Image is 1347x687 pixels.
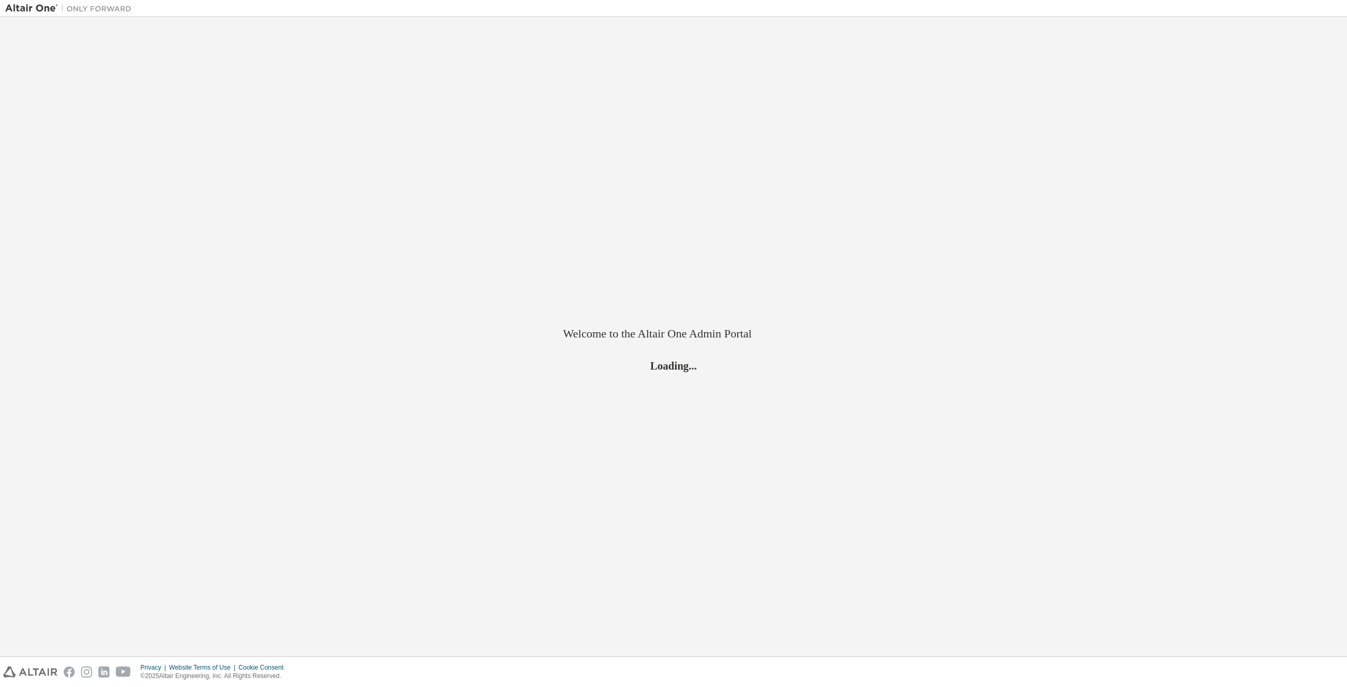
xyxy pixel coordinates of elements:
div: Cookie Consent [238,663,289,672]
img: youtube.svg [116,666,131,678]
img: Altair One [5,3,137,14]
img: facebook.svg [64,666,75,678]
p: © 2025 Altair Engineering, Inc. All Rights Reserved. [140,672,290,681]
div: Privacy [140,663,169,672]
h2: Welcome to the Altair One Admin Portal [563,326,784,341]
h2: Loading... [563,359,784,372]
img: altair_logo.svg [3,666,57,678]
div: Website Terms of Use [169,663,238,672]
img: linkedin.svg [98,666,109,678]
img: instagram.svg [81,666,92,678]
